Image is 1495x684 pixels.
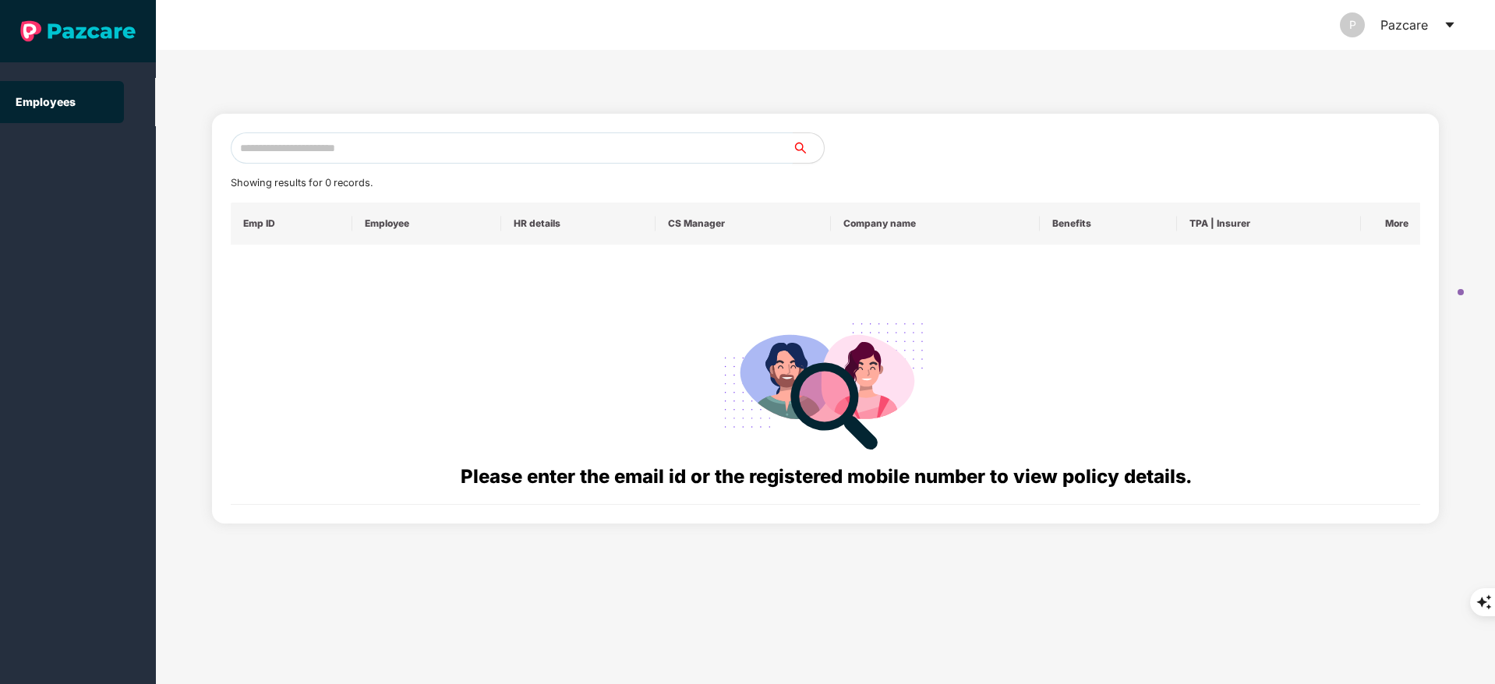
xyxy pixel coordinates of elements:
[1177,203,1361,245] th: TPA | Insurer
[1444,19,1456,31] span: caret-down
[713,304,938,462] img: svg+xml;base64,PHN2ZyB4bWxucz0iaHR0cDovL3d3dy53My5vcmcvMjAwMC9zdmciIHdpZHRoPSIyODgiIGhlaWdodD0iMj...
[656,203,831,245] th: CS Manager
[1040,203,1177,245] th: Benefits
[1349,12,1356,37] span: P
[501,203,655,245] th: HR details
[352,203,501,245] th: Employee
[461,465,1191,488] span: Please enter the email id or the registered mobile number to view policy details.
[831,203,1040,245] th: Company name
[16,95,76,108] a: Employees
[231,203,353,245] th: Emp ID
[231,177,373,189] span: Showing results for 0 records.
[792,132,825,164] button: search
[1361,203,1420,245] th: More
[792,142,824,154] span: search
